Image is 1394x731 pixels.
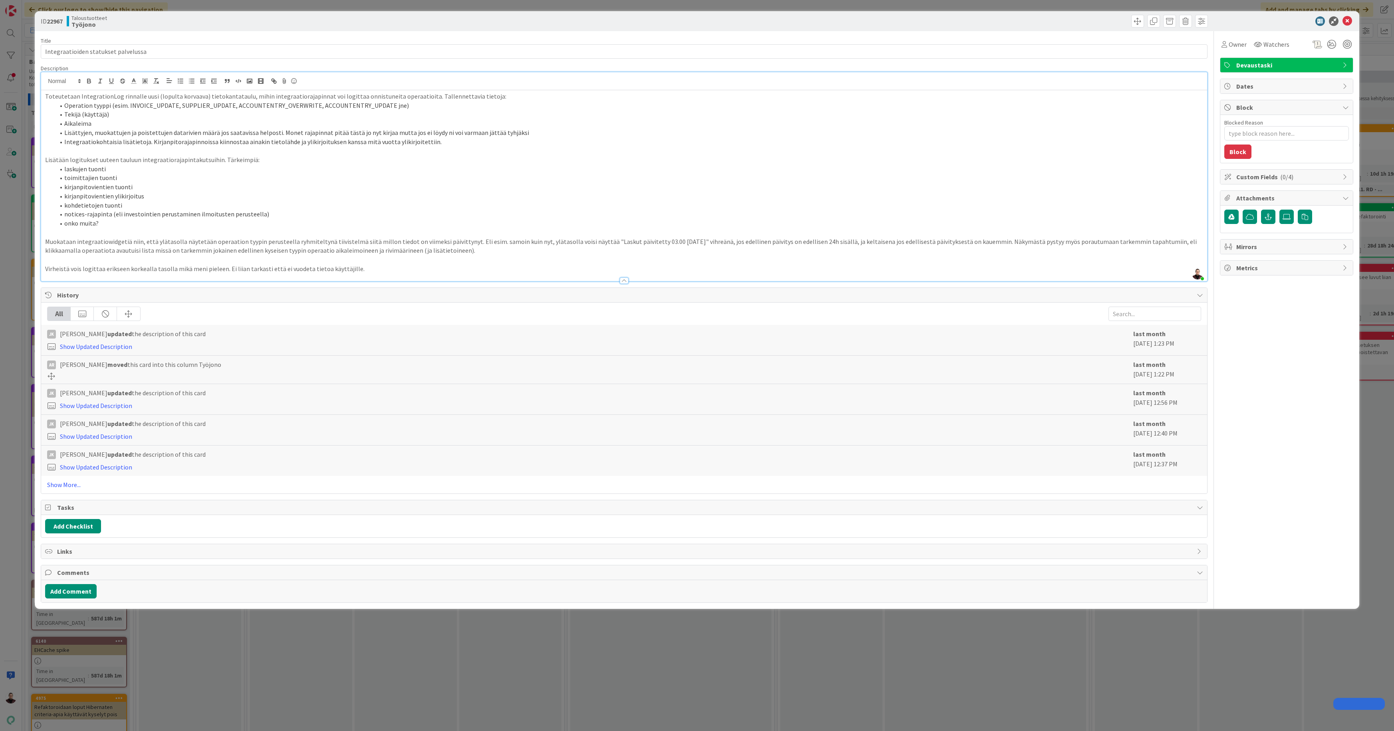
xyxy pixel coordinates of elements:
span: [PERSON_NAME] this card into this column Työjono [60,360,221,369]
p: Toteutetaan IntegrationLog rinnalle uusi (lopulta korvaava) tietokantataulu, mihin integraatioraj... [45,92,1203,101]
button: Add Comment [45,584,97,598]
input: type card name here... [41,44,1207,59]
b: moved [107,361,127,368]
button: Block [1224,145,1251,159]
span: Devaustaski [1236,60,1338,70]
div: [DATE] 1:23 PM [1133,329,1201,351]
span: ( 0/4 ) [1280,173,1293,181]
div: JK [47,450,56,459]
span: ID [41,16,63,26]
li: kirjanpitovientien ylikirjoitus [55,192,1203,201]
b: last month [1133,420,1166,428]
li: Lisättyjen, muokattujen ja poistettujen datarivien määrä jos saatavissa helposti. Monet rajapinna... [55,128,1203,137]
span: Metrics [1236,263,1338,273]
button: Add Checklist [45,519,101,533]
b: updated [107,450,132,458]
span: [PERSON_NAME] the description of this card [60,419,206,428]
a: Show More... [47,480,1201,489]
div: [DATE] 12:40 PM [1133,419,1201,441]
b: last month [1133,330,1166,338]
b: 22967 [47,17,63,25]
b: last month [1133,450,1166,458]
span: [PERSON_NAME] the description of this card [60,450,206,459]
li: Tekijä (käyttäjä) [55,110,1203,119]
span: [PERSON_NAME] the description of this card [60,388,206,398]
p: Muokataan integraatiowidgetiä niin, että ylätasolla näytetään operaation tyypin perusteella ryhmi... [45,237,1203,255]
li: laskujen tuonti [55,164,1203,174]
li: notices-rajapinta (eli investointien perustaminen ilmoitusten perusteella) [55,210,1203,219]
span: Description [41,65,68,72]
div: [DATE] 1:22 PM [1133,360,1201,380]
span: Taloustuotteet [71,15,107,21]
b: updated [107,389,132,397]
div: All [48,307,71,321]
img: GyOPHTWdLeFzhezoR5WqbUuXKKP5xpSS.jpg [1192,268,1203,279]
div: JK [47,330,56,339]
a: Show Updated Description [60,343,132,351]
span: Custom Fields [1236,172,1338,182]
b: last month [1133,389,1166,397]
label: Title [41,37,51,44]
p: Virheistä vois logittaa erikseen korkealla tasolla mikä meni pieleen. Ei liian tarkasti että ei v... [45,264,1203,273]
b: updated [107,330,132,338]
div: JK [47,420,56,428]
b: updated [107,420,132,428]
span: Attachments [1236,193,1338,203]
span: Dates [1236,81,1338,91]
a: Show Updated Description [60,402,132,410]
a: Show Updated Description [60,432,132,440]
li: Integraatiokohtaisia lisätietoja. Kirjanpitorajapinnoissa kiinnostaa ainakin tietolähde ja ylikir... [55,137,1203,147]
li: kohdetietojen tuonti [55,201,1203,210]
li: onko muita? [55,219,1203,228]
b: Työjono [71,21,107,28]
div: [DATE] 12:37 PM [1133,450,1201,472]
span: Links [57,547,1192,556]
span: Block [1236,103,1338,112]
span: [PERSON_NAME] the description of this card [60,329,206,339]
label: Blocked Reason [1224,119,1263,126]
li: Operation tyyppi (esim. INVOICE_UPDATE, SUPPLIER_UPDATE, ACCOUNTENTRY_OVERWRITE, ACCOUNTENTRY_UPD... [55,101,1203,110]
span: History [57,290,1192,300]
div: AR [47,361,56,369]
span: Mirrors [1236,242,1338,252]
div: JK [47,389,56,398]
input: Search... [1108,307,1201,321]
span: Tasks [57,503,1192,512]
span: Watchers [1263,40,1289,49]
a: Show Updated Description [60,463,132,471]
li: Aikaleima [55,119,1203,128]
div: [DATE] 12:56 PM [1133,388,1201,410]
p: Lisätään logitukset uuteen tauluun integraatiorajapintakutsuihin. Tärkeimpiä: [45,155,1203,164]
li: toimittajien tuonti [55,173,1203,182]
li: kirjanpitovientien tuonti [55,182,1203,192]
span: Comments [57,568,1192,577]
b: last month [1133,361,1166,368]
span: Owner [1229,40,1247,49]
